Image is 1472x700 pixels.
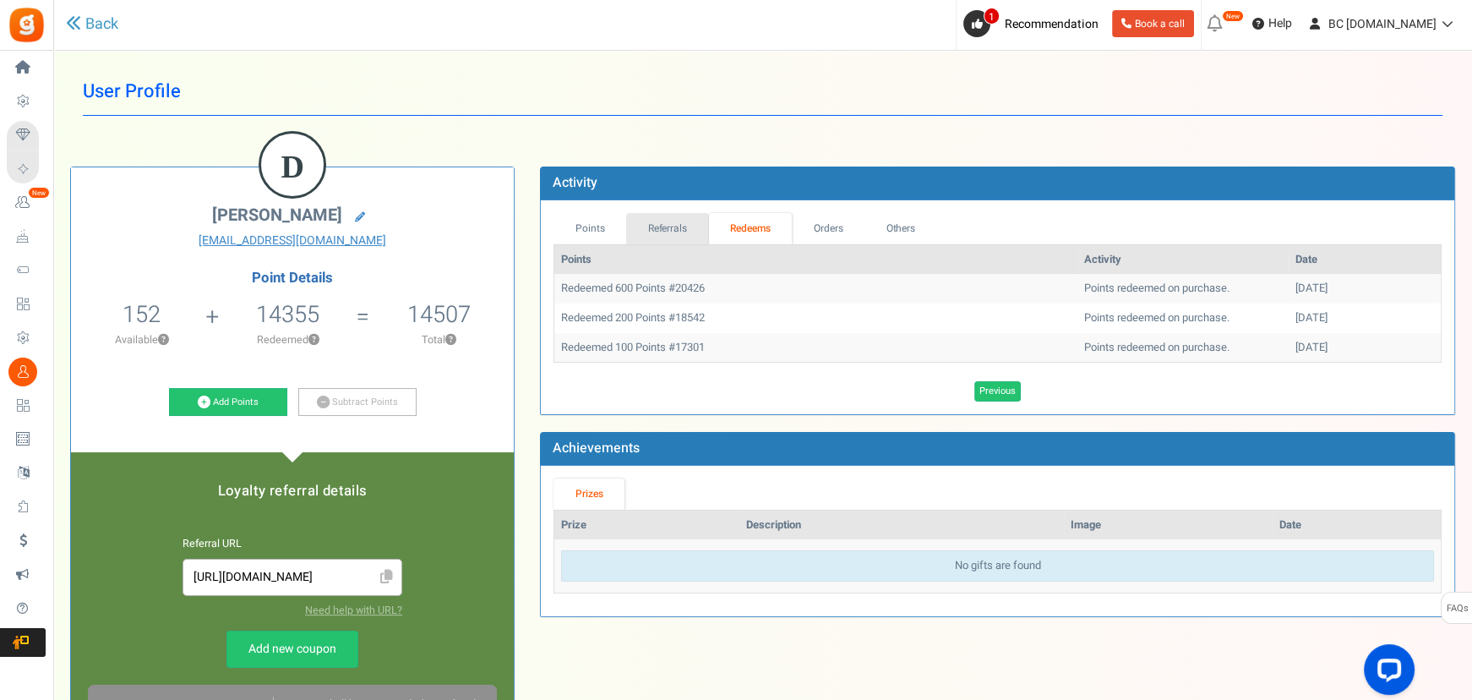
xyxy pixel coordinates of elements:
b: Achievements [553,438,640,458]
a: Previous [974,381,1021,402]
th: Description [739,511,1064,540]
button: ? [445,335,456,346]
td: [DATE] [1289,274,1441,304]
td: Points redeemed on purchase. [1077,274,1289,304]
th: Date [1273,511,1441,540]
td: Points redeemed on purchase. [1077,333,1289,363]
td: Redeemed 600 Points #20426 [554,274,1077,304]
span: 152 [123,298,161,331]
a: [EMAIL_ADDRESS][DOMAIN_NAME] [84,232,501,249]
span: 1 [984,8,1000,25]
a: Prizes [553,479,624,510]
em: New [28,187,50,199]
th: Activity [1077,245,1289,275]
div: No gifts are found [561,550,1434,582]
a: Redeems [709,213,793,244]
a: New [7,189,46,217]
h5: 14507 [407,302,471,327]
a: Add new coupon [226,631,358,668]
button: ? [308,335,319,346]
h4: Point Details [71,271,514,286]
a: Orders [792,213,864,244]
th: Date [1289,245,1441,275]
span: Click to Copy [373,563,400,593]
a: Help [1246,10,1299,37]
a: Referrals [626,213,709,244]
a: Need help with URL? [305,603,402,618]
span: [PERSON_NAME] [212,203,342,227]
th: Prize [554,511,739,540]
h5: Loyalty referral details [88,484,497,499]
h5: 14355 [256,302,319,327]
span: Recommendation [1005,15,1099,33]
td: [DATE] [1289,304,1441,333]
td: Redeemed 100 Points #17301 [554,333,1077,363]
em: New [1222,10,1244,22]
th: Points [554,245,1077,275]
td: Redeemed 200 Points #18542 [554,304,1077,333]
span: FAQs [1446,593,1469,625]
a: Subtract Points [298,388,417,417]
th: Image [1064,511,1273,540]
td: Points redeemed on purchase. [1077,304,1289,333]
p: Total [372,332,505,347]
img: Gratisfaction [8,6,46,44]
span: BC [DOMAIN_NAME] [1328,15,1437,33]
figcaption: D [261,134,324,200]
button: ? [158,335,169,346]
b: Activity [553,172,597,193]
p: Available [79,332,204,347]
h6: Referral URL [183,539,402,550]
a: Book a call [1112,10,1194,37]
p: Redeemed [221,332,354,347]
a: Add Points [169,388,287,417]
h1: User Profile [83,68,1442,116]
a: 1 Recommendation [963,10,1105,37]
a: Points [553,213,626,244]
a: Others [864,213,937,244]
span: Help [1264,15,1292,32]
td: [DATE] [1289,333,1441,363]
